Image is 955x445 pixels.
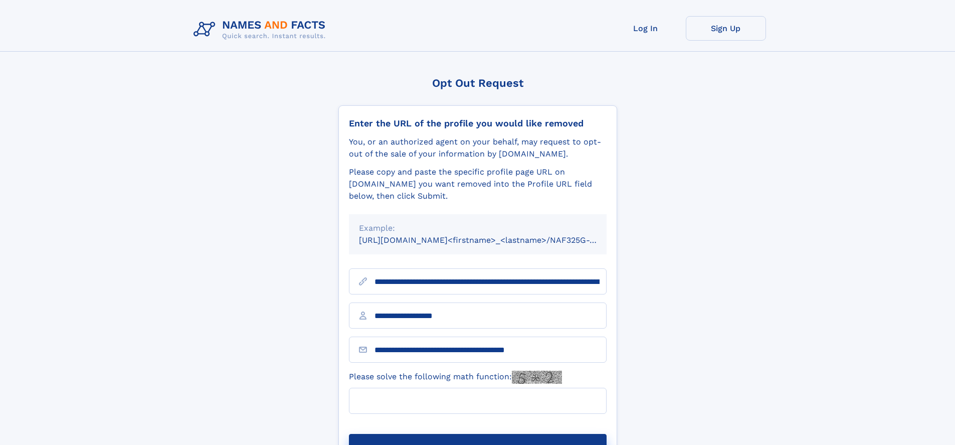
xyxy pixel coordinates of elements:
[359,222,597,234] div: Example:
[338,77,617,89] div: Opt Out Request
[349,166,607,202] div: Please copy and paste the specific profile page URL on [DOMAIN_NAME] you want removed into the Pr...
[686,16,766,41] a: Sign Up
[359,235,626,245] small: [URL][DOMAIN_NAME]<firstname>_<lastname>/NAF325G-xxxxxxxx
[349,136,607,160] div: You, or an authorized agent on your behalf, may request to opt-out of the sale of your informatio...
[349,371,562,384] label: Please solve the following math function:
[606,16,686,41] a: Log In
[189,16,334,43] img: Logo Names and Facts
[349,118,607,129] div: Enter the URL of the profile you would like removed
